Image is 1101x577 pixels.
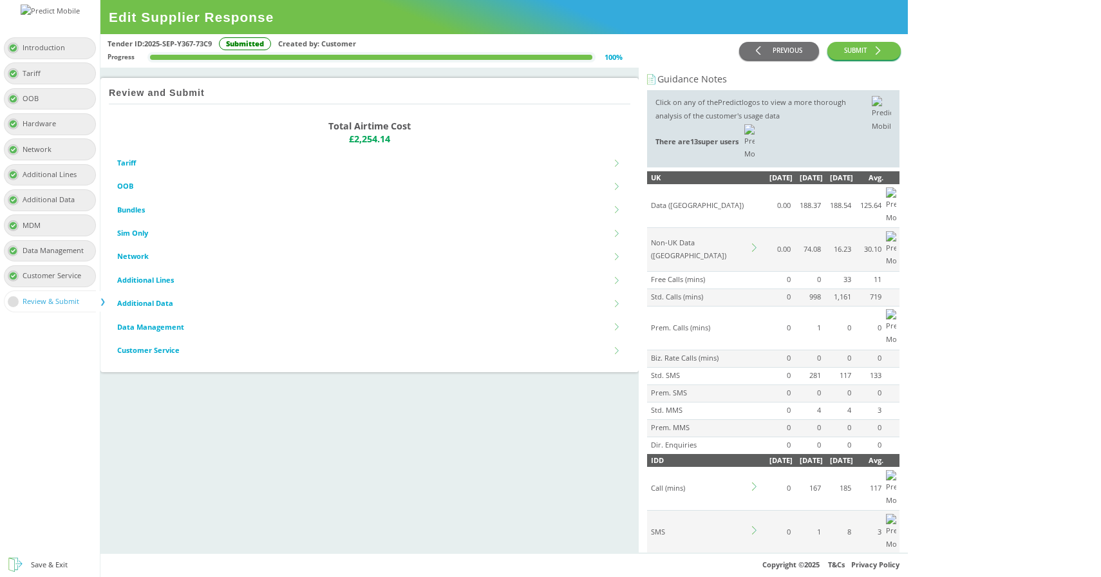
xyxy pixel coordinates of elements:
td: 0 [762,511,793,554]
div: Customer Service [23,269,89,283]
img: Predict Mobile [21,5,80,18]
div: Copyright © 2025 [100,553,908,577]
td: 0 [823,384,853,402]
td: 11 [853,271,883,288]
div: Avg. [853,454,883,468]
td: 0 [823,350,853,367]
div: [DATE] [823,171,853,185]
td: 185 [823,467,853,510]
div: 100 % [605,51,623,64]
td: Data ([GEOGRAPHIC_DATA]) [647,184,750,227]
td: 3 [853,511,883,554]
td: 125.64 [853,184,883,227]
li: Tariff [117,151,622,175]
li: Network [117,245,622,269]
div: Additional Lines [23,168,85,182]
td: 0 [853,384,883,402]
td: Prem. MMS [647,419,750,437]
td: 0 [823,437,853,453]
td: 0 [762,350,793,367]
a: Privacy Policy [851,560,899,569]
td: 0 [793,419,823,437]
td: Std. Calls (mins) [647,288,750,306]
img: Predict Mobile [885,513,898,553]
td: 117 [853,467,883,510]
td: Biz. Rate Calls (mins) [647,350,750,367]
div: Data Management [23,244,92,258]
li: Additional Lines [117,269,622,292]
td: 0 [762,367,793,384]
td: 0.00 [762,228,793,272]
td: 0 [853,350,883,367]
a: T&Cs [828,560,845,569]
td: 3 [853,402,883,419]
button: PREVIOUS [739,42,819,61]
div: Tender ID: 2025-SEP-Y367-73C9 Created by: Customer [108,37,739,51]
div: [DATE] [762,454,793,468]
div: [DATE] [793,454,823,468]
li: Additional Data [117,292,622,315]
td: 1,161 [823,288,853,306]
td: Call (mins) [647,467,750,510]
td: 719 [853,288,883,306]
td: 0 [762,437,793,453]
td: Free Calls (mins) [647,271,750,288]
h2: Review and Submit [109,88,205,99]
img: Predict Mobile [872,96,891,162]
div: Submitted [219,37,271,50]
div: [DATE] [823,454,853,468]
div: Save & Exit [31,558,68,572]
td: 4 [793,402,823,419]
td: 281 [793,367,823,384]
td: 0 [853,419,883,437]
li: Bundles [117,198,622,222]
img: Predict Mobile [885,469,898,509]
td: Non-UK Data ([GEOGRAPHIC_DATA]) [647,228,750,272]
div: Network [23,143,60,156]
td: 0 [853,306,883,350]
td: 0 [853,437,883,453]
img: Predict Mobile [885,230,898,270]
td: Std. SMS [647,367,750,384]
div: UK [651,171,751,185]
td: SMS [647,511,750,554]
div: OOB [23,92,47,106]
td: 8 [823,511,853,554]
li: OOB [117,175,622,198]
div: Avg. [853,171,883,185]
div: MDM [23,219,49,232]
span: £2,254.14 [349,133,390,146]
div: [DATE] [793,171,823,185]
td: 0 [762,288,793,306]
td: 167 [793,467,823,510]
td: Prem. Calls (mins) [647,306,750,350]
td: Prem. SMS [647,384,750,402]
div: IDD [651,454,751,468]
li: Customer Service [117,339,622,362]
td: 1 [793,306,823,350]
td: 0 [793,437,823,453]
td: 133 [853,367,883,384]
td: 0 [762,402,793,419]
td: 16.23 [823,228,853,272]
div: Tariff [23,67,49,80]
td: 74.08 [793,228,823,272]
img: Predict Mobile [743,123,756,163]
td: Dir. Enquiries [647,437,750,453]
button: SUBMIT [827,42,901,61]
td: 998 [793,288,823,306]
td: 0 [762,271,793,288]
td: 33 [823,271,853,288]
td: 0 [823,306,853,350]
td: 1 [793,511,823,554]
div: Review & Submit [23,295,88,308]
td: 0 [793,350,823,367]
td: 0 [823,419,853,437]
td: 0 [762,306,793,350]
td: 30.10 [853,228,883,272]
td: 117 [823,367,853,384]
div: Hardware [23,117,64,131]
td: 188.37 [793,184,823,227]
td: 188.54 [823,184,853,227]
td: 0 [762,419,793,437]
